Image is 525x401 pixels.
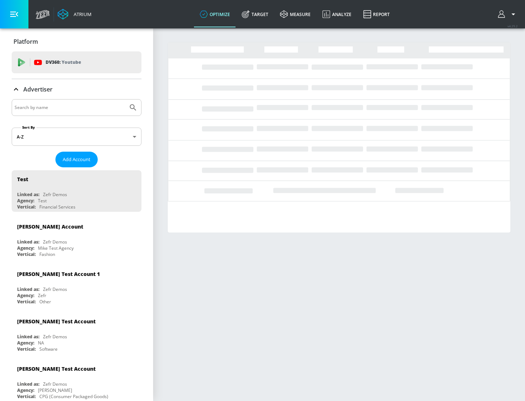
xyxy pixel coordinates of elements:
div: Vertical: [17,346,36,352]
div: Agency: [17,340,34,346]
div: Linked as: [17,239,39,245]
div: [PERSON_NAME] Test AccountLinked as:Zefr DemosAgency:NAVertical:Software [12,312,141,354]
p: Platform [13,38,38,46]
div: Zefr Demos [43,191,67,198]
div: TestLinked as:Zefr DemosAgency:TestVertical:Financial Services [12,170,141,212]
div: NA [38,340,44,346]
div: Mike Test Agency [38,245,74,251]
div: Vertical: [17,204,36,210]
div: Agency: [17,387,34,393]
div: Fashion [39,251,55,257]
div: Linked as: [17,381,39,387]
a: optimize [194,1,236,27]
p: Advertiser [23,85,52,93]
label: Sort By [21,125,36,130]
span: v 4.25.2 [507,24,518,28]
div: Financial Services [39,204,75,210]
div: Other [39,299,51,305]
div: Zefr Demos [43,381,67,387]
a: Atrium [58,9,92,20]
div: Platform [12,31,141,52]
a: Analyze [316,1,357,27]
div: Linked as: [17,334,39,340]
div: Zefr [38,292,46,299]
div: [PERSON_NAME] Test Account [17,365,96,372]
div: Linked as: [17,191,39,198]
div: [PERSON_NAME] Test Account 1Linked as:Zefr DemosAgency:ZefrVertical:Other [12,265,141,307]
div: DV360: Youtube [12,51,141,73]
input: Search by name [15,103,125,112]
div: [PERSON_NAME] Test Account 1 [17,270,100,277]
div: Zefr Demos [43,239,67,245]
div: [PERSON_NAME] Test Account [17,318,96,325]
div: Test [17,176,28,183]
div: Zefr Demos [43,334,67,340]
div: A-Z [12,128,141,146]
p: Youtube [62,58,81,66]
div: Agency: [17,198,34,204]
div: Zefr Demos [43,286,67,292]
div: Vertical: [17,251,36,257]
p: DV360: [46,58,81,66]
div: Agency: [17,245,34,251]
div: Advertiser [12,79,141,100]
div: Test [38,198,47,204]
div: [PERSON_NAME] Account [17,223,83,230]
div: Linked as: [17,286,39,292]
div: [PERSON_NAME] [38,387,72,393]
div: Software [39,346,58,352]
div: Atrium [71,11,92,17]
div: Vertical: [17,299,36,305]
a: Report [357,1,396,27]
div: [PERSON_NAME] AccountLinked as:Zefr DemosAgency:Mike Test AgencyVertical:Fashion [12,218,141,259]
div: Agency: [17,292,34,299]
div: CPG (Consumer Packaged Goods) [39,393,108,400]
a: Target [236,1,274,27]
div: Vertical: [17,393,36,400]
button: Add Account [55,152,98,167]
a: measure [274,1,316,27]
span: Add Account [63,155,90,164]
